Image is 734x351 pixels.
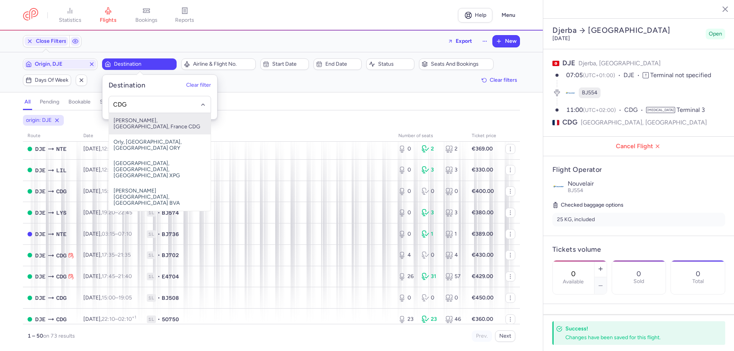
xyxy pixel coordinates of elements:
div: 0 [398,230,416,238]
span: DJE [562,59,575,67]
span: Start date [272,61,306,67]
div: 26 [398,273,416,280]
h4: Price [552,313,725,322]
a: bookings [127,7,166,24]
span: Djerba-Zarzis, Djerba, Tunisia [35,272,45,281]
span: Charles De Gaulle, Paris, France [56,272,67,281]
strong: €400.00 [472,188,494,194]
span: Djerba-Zarzis, Djerba, Tunisia [35,294,45,302]
span: [DATE], [83,146,132,152]
strong: €389.00 [472,231,493,237]
span: Origin, DJE [35,61,86,67]
span: Charles De Gaulle, Paris, France [56,187,67,196]
span: DJE [35,251,45,260]
div: 46 [445,315,463,323]
span: Charles De Gaulle, Paris, France [56,294,67,302]
button: Days of week [23,74,71,86]
div: 0 [445,188,463,195]
span: Djerba-Zarzis, Djerba, Tunisia [35,145,45,153]
button: Origin, DJE [23,58,97,70]
time: 21:40 [118,273,132,280]
span: CDG [562,118,578,127]
time: 22:45 [118,209,132,216]
span: – [102,252,131,258]
span: [GEOGRAPHIC_DATA], [GEOGRAPHIC_DATA], [GEOGRAPHIC_DATA] XPG [109,156,211,183]
span: Status [378,61,412,67]
div: 23 [398,315,416,323]
a: statistics [51,7,89,24]
span: • [158,230,160,238]
span: New [505,38,516,44]
span: Terminal 3 [677,106,705,113]
label: Available [563,279,584,285]
span: – [102,316,136,322]
span: Nantes Atlantique, Nantes, France [56,145,67,153]
button: Clear filters [479,74,520,86]
button: Start date [260,58,309,70]
sup: +1 [132,315,136,320]
span: [DATE], [83,294,132,301]
span: CLOSED [28,232,32,236]
span: – [102,231,132,237]
div: 3 [445,166,463,174]
h5: Destination [109,81,145,90]
span: [MEDICAL_DATA] [646,107,675,113]
span: St-Exupéry, Lyon, France [56,209,67,217]
time: 21:35 [118,252,131,258]
div: 0 [398,294,416,302]
div: 0 [398,209,416,217]
span: [DATE], [83,209,132,216]
a: Help [458,8,492,23]
span: Djerba, [GEOGRAPHIC_DATA] [578,60,661,67]
time: 15:00 [102,294,115,301]
time: 17:35 [102,252,115,258]
div: 0 [398,166,416,174]
span: • [158,315,160,323]
span: 1L [147,230,156,238]
h4: all [24,99,31,105]
h5: Checked baggage options [552,201,725,210]
span: bookings [135,17,158,24]
button: Status [366,58,414,70]
span: (UTC+02:00) [583,107,616,113]
div: 2 [422,145,439,153]
span: DJE [624,71,643,80]
time: 12:00 [102,146,115,152]
div: 0 [422,251,439,259]
span: CDG [56,251,67,260]
div: 3 [422,166,439,174]
span: DJE [35,187,45,196]
span: Orly, [GEOGRAPHIC_DATA], [GEOGRAPHIC_DATA] ORY [109,134,211,156]
span: origin: DJE [26,116,52,124]
div: 0 [398,145,416,153]
span: Charles De Gaulle, Paris, France [56,315,67,324]
span: (UTC+01:00) [583,72,615,79]
button: Prev. [472,330,492,342]
span: Terminal not specified [650,71,711,79]
span: – [102,188,132,194]
p: Sold [633,278,644,285]
button: Seats and bookings [419,58,494,70]
h4: bookable [68,99,91,105]
span: [DATE], [83,316,136,322]
button: Next [495,330,515,342]
div: 0 [422,294,439,302]
span: Lesquin, Lille, France [56,166,67,175]
span: T [643,72,649,78]
div: 4 [445,251,463,259]
span: [DATE], [83,188,132,194]
span: statistics [59,17,81,24]
div: 0 [445,294,463,302]
span: – [102,294,132,301]
time: 19:05 [119,294,132,301]
strong: €380.00 [472,209,494,216]
figure: BJ airline logo [565,87,576,98]
li: 25 KG, included [552,213,725,226]
span: – [102,167,132,173]
div: 23 [422,315,439,323]
span: [DATE], [83,273,132,280]
time: 11:00 [566,106,583,113]
strong: €429.00 [472,273,493,280]
th: route [23,130,79,142]
span: [DATE], [83,167,132,173]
